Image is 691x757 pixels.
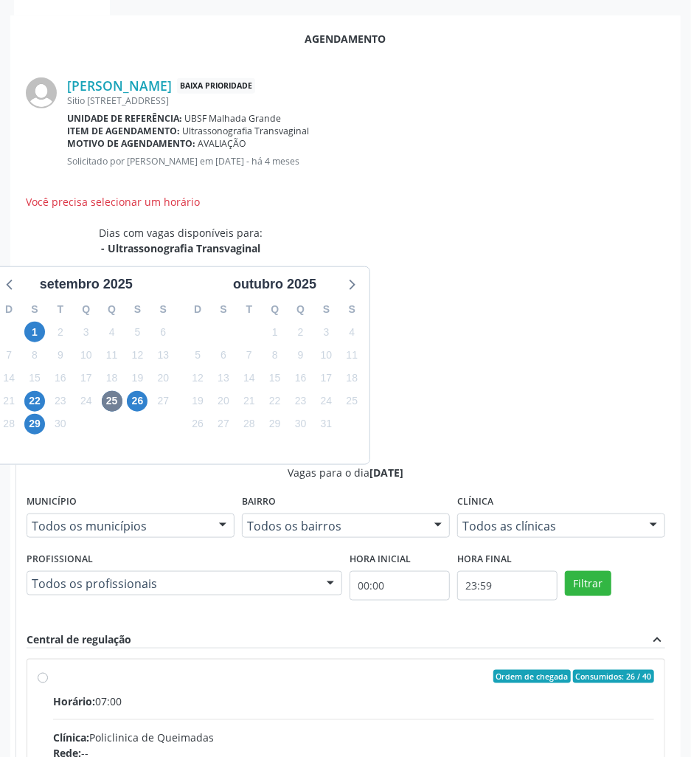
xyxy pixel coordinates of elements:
[265,414,285,435] span: quarta-feira, 29 de outubro de 2025
[457,548,512,571] label: Hora final
[26,31,665,46] div: Agendamento
[341,368,362,389] span: sábado, 18 de outubro de 2025
[50,414,71,435] span: terça-feira, 30 de setembro de 2025
[153,322,173,342] span: sábado, 6 de setembro de 2025
[211,298,237,321] div: S
[125,298,150,321] div: S
[76,322,97,342] span: quarta-feira, 3 de setembro de 2025
[177,78,255,94] span: Baixa Prioridade
[462,519,635,533] span: Todos as clínicas
[27,632,131,648] div: Central de regulação
[242,491,276,514] label: Bairro
[291,322,311,342] span: quinta-feira, 2 de outubro de 2025
[22,298,48,321] div: S
[213,345,234,365] span: segunda-feira, 6 de outubro de 2025
[76,345,97,365] span: quarta-feira, 10 de setembro de 2025
[183,125,310,137] span: Ultrassonografia Transvaginal
[99,298,125,321] div: Q
[153,391,173,412] span: sábado, 27 de setembro de 2025
[573,670,654,683] span: Consumidos: 26 / 40
[26,194,665,210] div: Você precisa selecionar um horário
[341,345,362,365] span: sábado, 11 de outubro de 2025
[27,465,665,480] div: Vagas para o dia
[67,94,665,107] div: Sitio [STREET_ADDRESS]
[102,368,122,389] span: quinta-feira, 18 de setembro de 2025
[370,466,404,480] span: [DATE]
[291,345,311,365] span: quinta-feira, 9 de outubro de 2025
[457,571,558,601] input: Selecione o horário
[127,345,147,365] span: sexta-feira, 12 de setembro de 2025
[50,322,71,342] span: terça-feira, 2 de setembro de 2025
[239,345,260,365] span: terça-feira, 7 de outubro de 2025
[102,345,122,365] span: quinta-feira, 11 de setembro de 2025
[53,694,95,708] span: Horário:
[316,368,336,389] span: sexta-feira, 17 de outubro de 2025
[185,112,282,125] span: UBSF Malhada Grande
[99,225,263,256] div: Dias com vagas disponíveis para:
[50,345,71,365] span: terça-feira, 9 de setembro de 2025
[76,368,97,389] span: quarta-feira, 17 de setembro de 2025
[187,345,208,365] span: domingo, 5 de outubro de 2025
[350,571,450,601] input: Selecione o horário
[213,368,234,389] span: segunda-feira, 13 de outubro de 2025
[187,391,208,412] span: domingo, 19 de outubro de 2025
[213,414,234,435] span: segunda-feira, 27 de outubro de 2025
[50,391,71,412] span: terça-feira, 23 de setembro de 2025
[457,491,493,514] label: Clínica
[185,298,211,321] div: D
[67,125,180,137] b: Item de agendamento:
[236,298,262,321] div: T
[339,298,365,321] div: S
[32,519,204,533] span: Todos os municípios
[262,298,288,321] div: Q
[153,345,173,365] span: sábado, 13 de setembro de 2025
[73,298,99,321] div: Q
[316,322,336,342] span: sexta-feira, 3 de outubro de 2025
[288,298,313,321] div: Q
[127,391,147,412] span: sexta-feira, 26 de setembro de 2025
[198,137,247,150] span: AVALIAÇÃO
[99,241,263,256] div: - Ultrassonografia Transvaginal
[47,298,73,321] div: T
[493,670,571,683] span: Ordem de chegada
[50,368,71,389] span: terça-feira, 16 de setembro de 2025
[67,112,182,125] b: Unidade de referência:
[102,322,122,342] span: quinta-feira, 4 de setembro de 2025
[26,77,57,108] img: img
[265,322,285,342] span: quarta-feira, 1 de outubro de 2025
[153,368,173,389] span: sábado, 20 de setembro de 2025
[67,137,195,150] b: Motivo de agendamento:
[265,391,285,412] span: quarta-feira, 22 de outubro de 2025
[565,571,611,596] button: Filtrar
[341,322,362,342] span: sábado, 4 de outubro de 2025
[316,391,336,412] span: sexta-feira, 24 de outubro de 2025
[27,548,93,571] label: Profissional
[265,368,285,389] span: quarta-feira, 15 de outubro de 2025
[341,391,362,412] span: sábado, 25 de outubro de 2025
[291,368,311,389] span: quinta-feira, 16 de outubro de 2025
[67,77,172,94] a: [PERSON_NAME]
[34,274,139,294] div: setembro 2025
[32,576,312,591] span: Todos os profissionais
[291,391,311,412] span: quinta-feira, 23 de outubro de 2025
[239,368,260,389] span: terça-feira, 14 de outubro de 2025
[291,414,311,435] span: quinta-feira, 30 de outubro de 2025
[316,345,336,365] span: sexta-feira, 10 de outubro de 2025
[67,155,665,167] p: Solicitado por [PERSON_NAME] em [DATE] - há 4 meses
[102,391,122,412] span: quinta-feira, 25 de setembro de 2025
[350,548,411,571] label: Hora inicial
[27,491,77,514] label: Município
[247,519,420,533] span: Todos os bairros
[127,368,147,389] span: sexta-feira, 19 de setembro de 2025
[24,391,45,412] span: segunda-feira, 22 de setembro de 2025
[649,632,665,648] i: expand_less
[227,274,322,294] div: outubro 2025
[24,368,45,389] span: segunda-feira, 15 de setembro de 2025
[316,414,336,435] span: sexta-feira, 31 de outubro de 2025
[239,391,260,412] span: terça-feira, 21 de outubro de 2025
[24,414,45,435] span: segunda-feira, 29 de setembro de 2025
[313,298,339,321] div: S
[24,322,45,342] span: segunda-feira, 1 de setembro de 2025
[187,368,208,389] span: domingo, 12 de outubro de 2025
[24,345,45,365] span: segunda-feira, 8 de setembro de 2025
